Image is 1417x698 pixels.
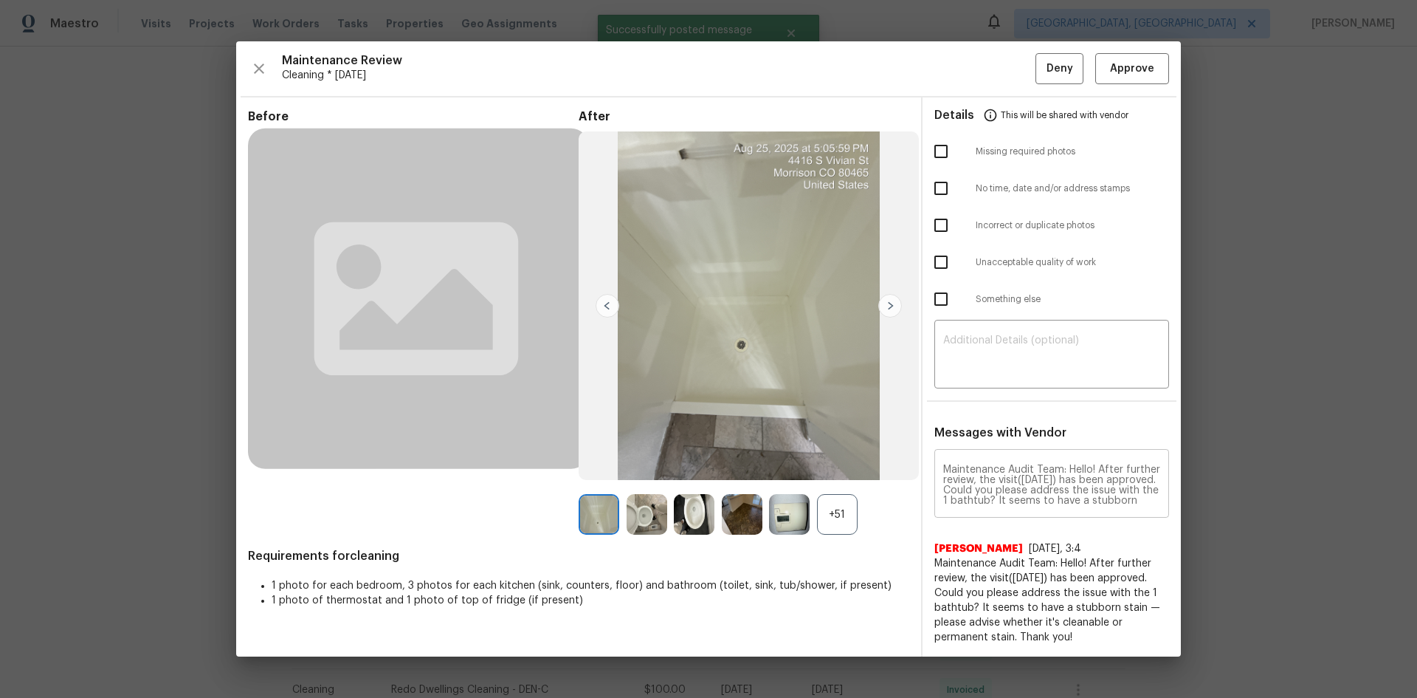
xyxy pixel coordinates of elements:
[1110,60,1154,78] span: Approve
[923,207,1181,244] div: Incorrect or duplicate photos
[1035,53,1083,85] button: Deny
[248,549,909,564] span: Requirements for cleaning
[976,256,1169,269] span: Unacceptable quality of work
[272,593,909,608] li: 1 photo of thermostat and 1 photo of top of fridge (if present)
[272,578,909,593] li: 1 photo for each bedroom, 3 photos for each kitchen (sink, counters, floor) and bathroom (toilet,...
[1095,53,1169,85] button: Approve
[976,146,1169,158] span: Missing required photos
[923,244,1181,281] div: Unacceptable quality of work
[923,133,1181,170] div: Missing required photos
[934,97,974,133] span: Details
[282,68,1035,83] span: Cleaning * [DATE]
[1047,60,1073,78] span: Deny
[923,281,1181,318] div: Something else
[923,170,1181,207] div: No time, date and/or address stamps
[934,427,1066,439] span: Messages with Vendor
[579,109,909,124] span: After
[1029,544,1081,554] span: [DATE], 3:4
[878,294,902,318] img: right-chevron-button-url
[282,53,1035,68] span: Maintenance Review
[1001,97,1128,133] span: This will be shared with vendor
[817,494,858,535] div: +51
[248,109,579,124] span: Before
[976,219,1169,232] span: Incorrect or duplicate photos
[976,182,1169,195] span: No time, date and/or address stamps
[934,556,1169,645] span: Maintenance Audit Team: Hello! After further review, the visit([DATE]) has been approved. Could y...
[976,293,1169,306] span: Something else
[596,294,619,318] img: left-chevron-button-url
[934,541,1023,556] span: [PERSON_NAME]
